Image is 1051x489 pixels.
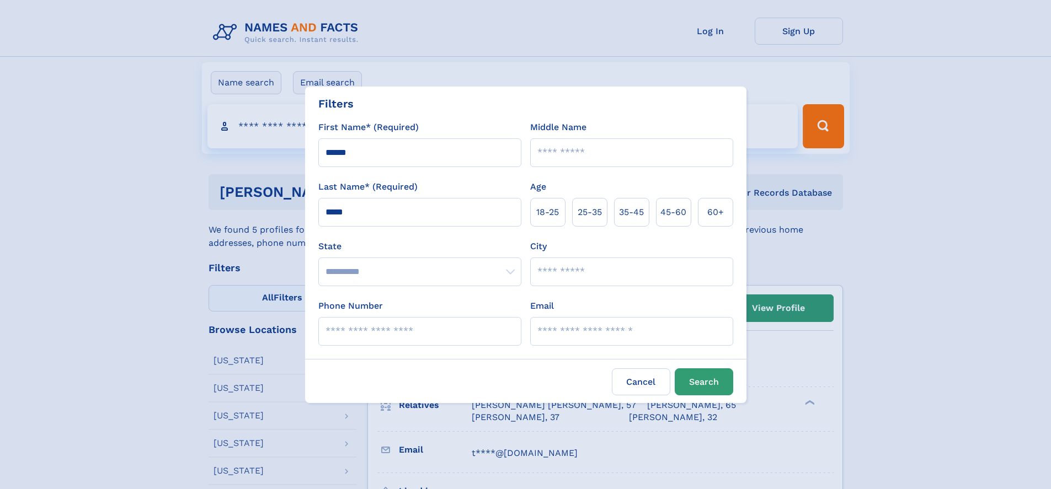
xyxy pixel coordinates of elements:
[619,206,644,219] span: 35‑45
[530,299,554,313] label: Email
[318,299,383,313] label: Phone Number
[318,95,354,112] div: Filters
[530,121,586,134] label: Middle Name
[318,240,521,253] label: State
[578,206,602,219] span: 25‑35
[536,206,559,219] span: 18‑25
[530,240,547,253] label: City
[530,180,546,194] label: Age
[707,206,724,219] span: 60+
[318,121,419,134] label: First Name* (Required)
[318,180,418,194] label: Last Name* (Required)
[660,206,686,219] span: 45‑60
[612,368,670,395] label: Cancel
[675,368,733,395] button: Search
